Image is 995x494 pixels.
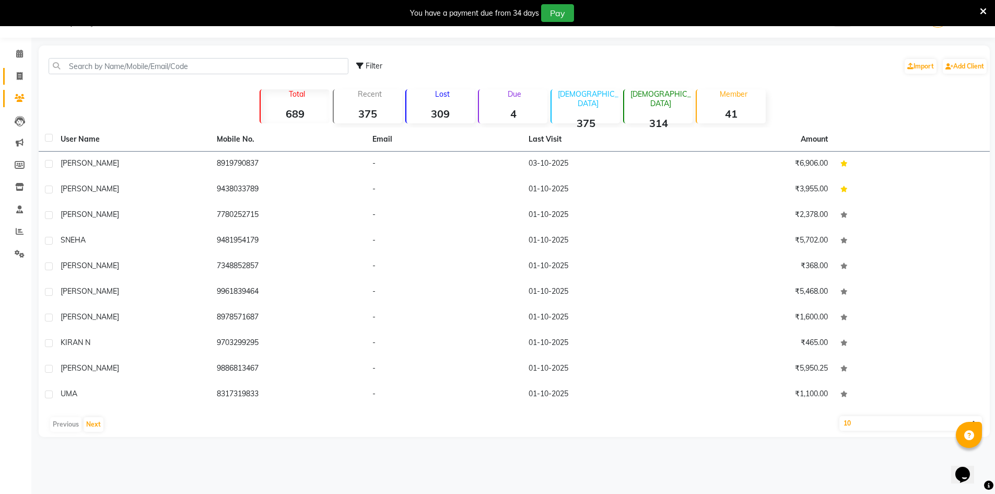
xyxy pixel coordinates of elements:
strong: 314 [624,117,693,130]
strong: 4 [479,107,547,120]
a: Import [905,59,937,74]
td: - [366,305,522,331]
td: ₹3,955.00 [678,177,834,203]
p: Member [701,89,765,99]
span: KIRAN N [61,338,90,347]
td: 8919790837 [210,152,367,177]
span: Filter [366,61,382,71]
p: Due [481,89,547,99]
td: 01-10-2025 [522,357,678,382]
td: 01-10-2025 [522,228,678,254]
th: Mobile No. [210,128,367,152]
span: [PERSON_NAME] [61,210,119,219]
td: 01-10-2025 [522,305,678,331]
td: ₹1,600.00 [678,305,834,331]
p: Lost [411,89,475,99]
span: SNEHA [61,235,86,245]
td: 01-10-2025 [522,331,678,357]
td: 9481954179 [210,228,367,254]
td: ₹5,468.00 [678,280,834,305]
td: - [366,152,522,177]
a: Add Client [943,59,987,74]
td: 8317319833 [210,382,367,408]
td: ₹368.00 [678,254,834,280]
td: 01-10-2025 [522,203,678,228]
td: 9703299295 [210,331,367,357]
td: ₹5,702.00 [678,228,834,254]
th: Email [366,128,522,152]
td: 01-10-2025 [522,280,678,305]
span: [PERSON_NAME] [61,261,119,270]
strong: 309 [406,107,475,120]
td: - [366,331,522,357]
td: - [366,228,522,254]
td: - [366,203,522,228]
td: 01-10-2025 [522,177,678,203]
td: 9961839464 [210,280,367,305]
span: UMA [61,389,77,398]
td: 01-10-2025 [522,382,678,408]
td: ₹6,906.00 [678,152,834,177]
strong: 375 [552,117,620,130]
span: [PERSON_NAME] [61,184,119,193]
td: - [366,254,522,280]
p: [DEMOGRAPHIC_DATA] [556,89,620,108]
td: 01-10-2025 [522,254,678,280]
td: ₹2,378.00 [678,203,834,228]
span: [PERSON_NAME] [61,312,119,321]
strong: 41 [697,107,765,120]
input: Search by Name/Mobile/Email/Code [49,58,348,74]
p: Recent [338,89,402,99]
td: - [366,177,522,203]
div: You have a payment due from 34 days [410,8,539,19]
td: - [366,280,522,305]
p: [DEMOGRAPHIC_DATA] [628,89,693,108]
p: Total [265,89,329,99]
td: 9886813467 [210,357,367,382]
td: 8978571687 [210,305,367,331]
iframe: chat widget [951,452,985,484]
span: [PERSON_NAME] [61,286,119,296]
strong: 689 [261,107,329,120]
span: [PERSON_NAME] [61,363,119,373]
td: ₹5,950.25 [678,357,834,382]
strong: 375 [334,107,402,120]
th: Last Visit [522,128,678,152]
td: ₹465.00 [678,331,834,357]
td: 9438033789 [210,177,367,203]
td: 7348852857 [210,254,367,280]
button: Next [84,417,103,432]
td: - [366,357,522,382]
th: Amount [794,128,834,151]
button: Pay [541,4,574,22]
td: - [366,382,522,408]
td: 7780252715 [210,203,367,228]
td: 03-10-2025 [522,152,678,177]
th: User Name [54,128,210,152]
td: ₹1,100.00 [678,382,834,408]
span: [PERSON_NAME] [61,158,119,168]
